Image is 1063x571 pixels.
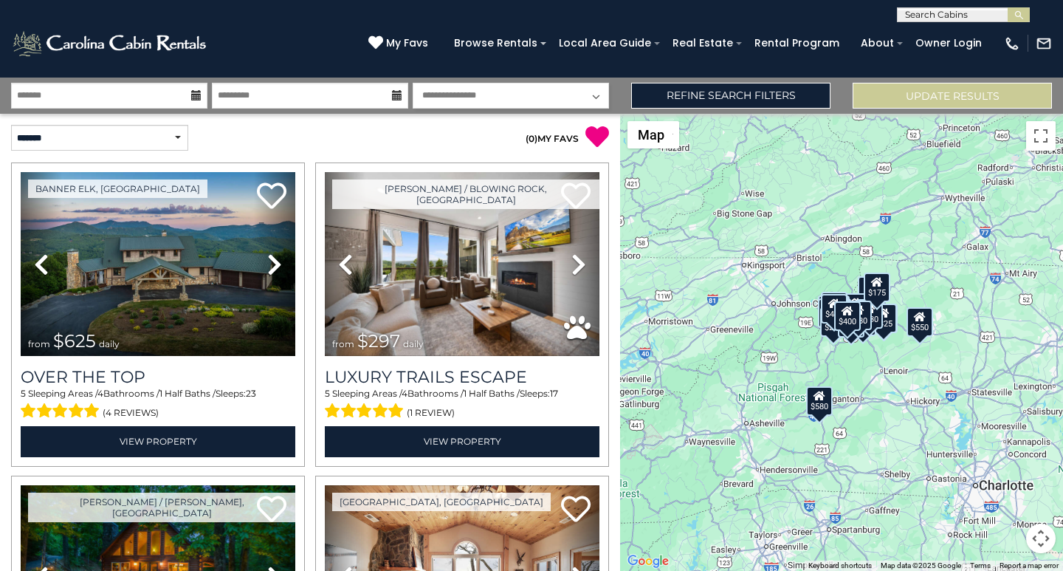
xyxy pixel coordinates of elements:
div: $349 [842,293,868,322]
span: 0 [529,133,534,144]
img: thumbnail_167153549.jpeg [21,172,295,356]
a: Open this area in Google Maps (opens a new window) [624,552,672,571]
a: About [853,32,901,55]
button: Update Results [853,83,1052,109]
span: $297 [357,330,400,352]
span: Map data ©2025 Google [881,561,961,570]
button: Keyboard shortcuts [808,561,872,571]
a: Rental Program [747,32,847,55]
div: $225 [820,307,847,336]
div: $175 [858,276,884,305]
span: 4 [402,388,407,399]
span: Map [638,127,664,143]
a: Refine Search Filters [631,83,830,109]
a: Luxury Trails Escape [325,367,599,387]
div: $125 [821,291,847,321]
span: 17 [550,388,558,399]
div: $325 [870,304,897,333]
div: $550 [907,307,933,336]
img: thumbnail_168695581.jpeg [325,172,599,356]
a: Report a map error [1000,561,1059,570]
span: from [28,338,50,349]
span: 5 [21,388,26,399]
span: daily [403,338,424,349]
a: Browse Rentals [447,32,545,55]
div: $480 [845,300,872,329]
span: 4 [97,388,103,399]
div: $175 [864,273,890,302]
a: [GEOGRAPHIC_DATA], [GEOGRAPHIC_DATA] [332,493,551,511]
div: $375 [838,307,864,337]
a: (0)MY FAVS [526,133,579,144]
span: (4 reviews) [103,403,159,423]
button: Map camera controls [1026,524,1056,553]
button: Change map style [627,121,679,148]
a: Banner Elk, [GEOGRAPHIC_DATA] [28,179,207,198]
div: $425 [821,294,847,324]
a: [PERSON_NAME] / [PERSON_NAME], [GEOGRAPHIC_DATA] [28,493,295,522]
span: My Favs [386,35,428,51]
span: 5 [325,388,330,399]
span: (1 review) [407,403,455,423]
button: Toggle fullscreen view [1026,121,1056,151]
img: mail-regular-white.png [1036,35,1052,52]
span: daily [99,338,120,349]
span: 1 Half Baths / [159,388,216,399]
a: Terms [970,561,991,570]
a: Owner Login [908,32,989,55]
div: Sleeping Areas / Bathrooms / Sleeps: [325,387,599,423]
a: Real Estate [665,32,740,55]
span: from [332,338,354,349]
span: ( ) [526,133,537,144]
a: [PERSON_NAME] / Blowing Rock, [GEOGRAPHIC_DATA] [332,179,599,209]
a: Add to favorites [561,494,591,526]
img: White-1-2.png [11,29,210,58]
span: 23 [246,388,256,399]
span: 1 Half Baths / [464,388,520,399]
a: Local Area Guide [551,32,658,55]
span: $625 [53,330,96,352]
a: View Property [325,426,599,457]
a: View Property [21,426,295,457]
div: $400 [834,301,861,331]
img: Google [624,552,672,571]
div: $230 [818,298,844,328]
div: $580 [806,386,833,415]
a: Add to favorites [257,181,286,213]
div: Sleeping Areas / Bathrooms / Sleeps: [21,387,295,423]
a: My Favs [368,35,432,52]
img: phone-regular-white.png [1004,35,1020,52]
a: Over The Top [21,367,295,387]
